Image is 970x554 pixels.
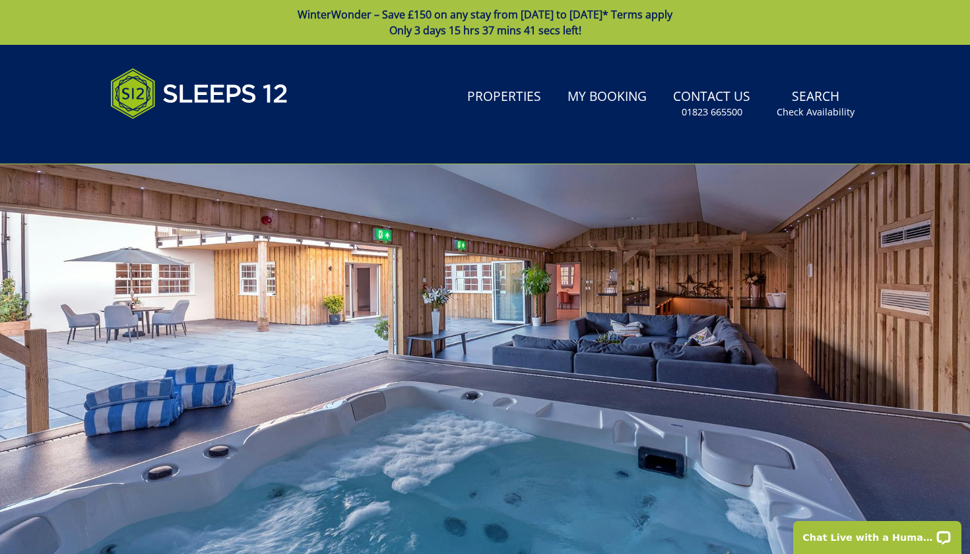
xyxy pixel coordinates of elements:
small: Check Availability [777,106,855,119]
img: Sleeps 12 [110,61,288,127]
a: My Booking [562,82,652,112]
small: 01823 665500 [682,106,742,119]
iframe: LiveChat chat widget [785,512,970,554]
a: SearchCheck Availability [771,82,860,125]
span: Only 3 days 15 hrs 37 mins 41 secs left! [389,23,581,38]
a: Properties [462,82,546,112]
a: Contact Us01823 665500 [668,82,756,125]
iframe: Customer reviews powered by Trustpilot [104,135,242,146]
